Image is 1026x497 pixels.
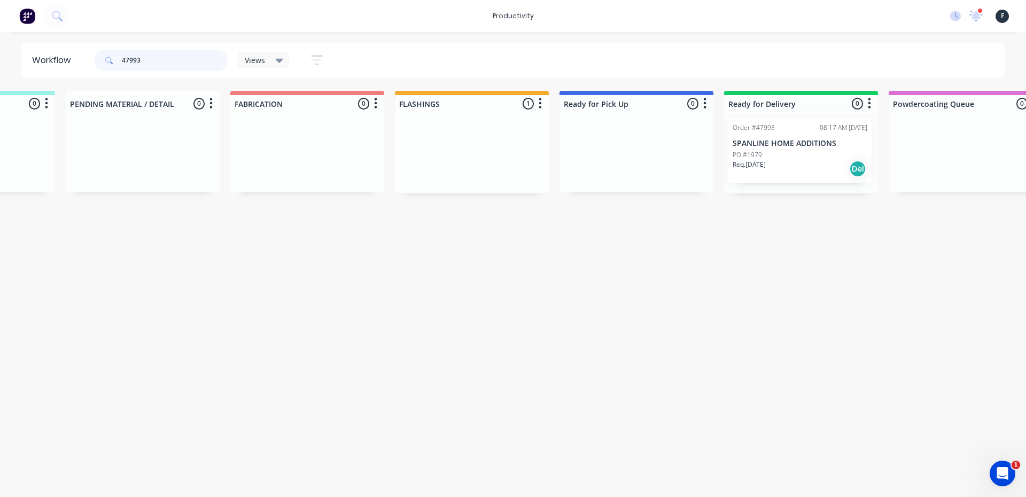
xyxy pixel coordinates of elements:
[1001,11,1004,21] span: F
[19,8,35,24] img: Factory
[1012,461,1020,469] span: 1
[245,55,265,66] span: Views
[122,50,228,71] input: Search for orders...
[32,54,76,67] div: Workflow
[487,8,539,24] div: productivity
[990,461,1015,486] iframe: Intercom live chat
